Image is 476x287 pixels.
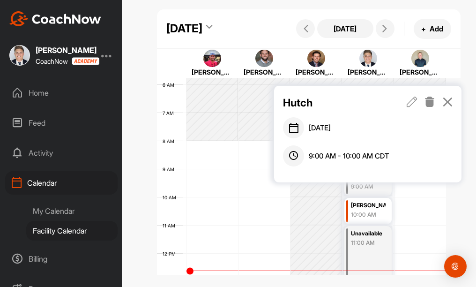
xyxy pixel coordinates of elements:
span: + [421,24,426,34]
span: 9:00 AM - 10:00 AM CDT [309,151,389,162]
div: 11:00 AM [351,239,386,247]
img: square_9de061d6d216f85176413a4038b1c8a0.jpg [203,50,221,68]
div: Unavailable [351,228,386,239]
div: 7 AM [157,110,183,116]
img: square_5655668bab340f5d2fc6d47aa9a06802.jpg [359,50,377,68]
div: 9:00 AM [351,182,386,191]
div: [PERSON_NAME] [192,67,233,77]
img: square_5655668bab340f5d2fc6d47aa9a06802.jpg [9,45,30,66]
button: +Add [414,19,451,39]
div: My Calendar [26,201,118,221]
div: [PERSON_NAME] [348,67,389,77]
div: 10:00 AM [351,211,386,219]
span: [DATE] [309,123,331,134]
div: Activity [5,141,118,165]
div: Home [5,81,118,105]
div: CoachNow [36,57,97,65]
div: 11 AM [157,223,185,228]
div: 12 PM [157,251,185,257]
div: [PERSON_NAME] [351,200,386,211]
img: square_dd19070ba77842c53bc35ea2bd41fb5a.jpg [255,50,273,68]
button: [DATE] [317,19,373,38]
div: Open Intercom Messenger [444,255,467,278]
div: Billing [5,247,118,271]
img: CoachNow acadmey [72,57,99,65]
div: Feed [5,111,118,135]
div: 8 AM [157,138,184,144]
div: Facility Calendar [26,221,118,241]
div: [DATE] [166,20,202,37]
div: Calendar [5,171,118,195]
div: [PERSON_NAME] [400,67,441,77]
img: square_8581b8aa0842d620248e446ce57d3560.jpg [411,50,429,68]
div: 10 AM [157,195,186,200]
div: [PERSON_NAME] [244,67,285,77]
div: 9 AM [157,166,184,172]
div: [PERSON_NAME] [296,67,337,77]
img: square_c70331c4b81254e576b927df7b6c3222.jpg [307,50,325,68]
p: Hutch [283,95,388,111]
div: [PERSON_NAME] [36,46,97,54]
img: CoachNow [9,11,101,26]
div: 6 AM [157,82,184,88]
